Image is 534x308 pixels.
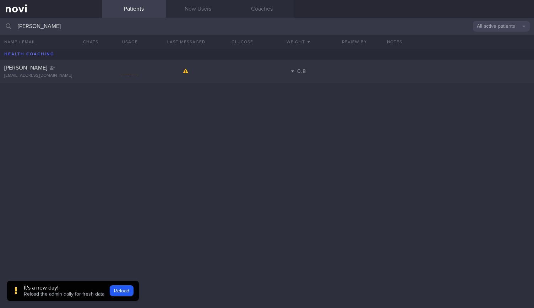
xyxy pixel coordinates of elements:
[73,35,102,49] button: Chats
[327,35,383,49] button: Review By
[110,285,133,296] button: Reload
[4,65,47,71] span: [PERSON_NAME]
[4,73,98,78] div: [EMAIL_ADDRESS][DOMAIN_NAME]
[383,35,534,49] div: Notes
[473,21,530,32] button: All active patients
[158,35,214,49] button: Last Messaged
[102,35,158,49] div: Usage
[297,68,306,74] span: 0.8
[24,292,104,297] span: Reload the admin daily for fresh data
[214,35,270,49] button: Glucose
[24,284,104,291] div: It's a new day!
[271,35,327,49] button: Weight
